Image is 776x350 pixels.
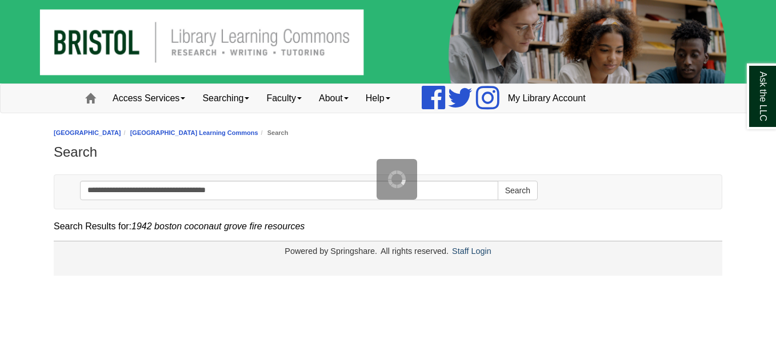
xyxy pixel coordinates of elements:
img: Working... [388,170,406,188]
a: [GEOGRAPHIC_DATA] Learning Commons [130,129,258,136]
nav: breadcrumb [54,128,722,138]
a: Faculty [258,84,310,113]
div: Powered by Springshare. [283,246,379,256]
em: 1942 boston coconaut grove fire resources [131,221,305,231]
a: Access Services [104,84,194,113]
a: My Library Account [499,84,594,113]
a: About [310,84,357,113]
button: Search [498,181,538,200]
div: Search Results for: [54,218,722,234]
div: All rights reserved. [379,246,450,256]
li: Search [258,128,289,138]
a: Staff Login [452,246,491,256]
a: Help [357,84,399,113]
a: [GEOGRAPHIC_DATA] [54,129,121,136]
h1: Search [54,144,722,160]
a: Searching [194,84,258,113]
